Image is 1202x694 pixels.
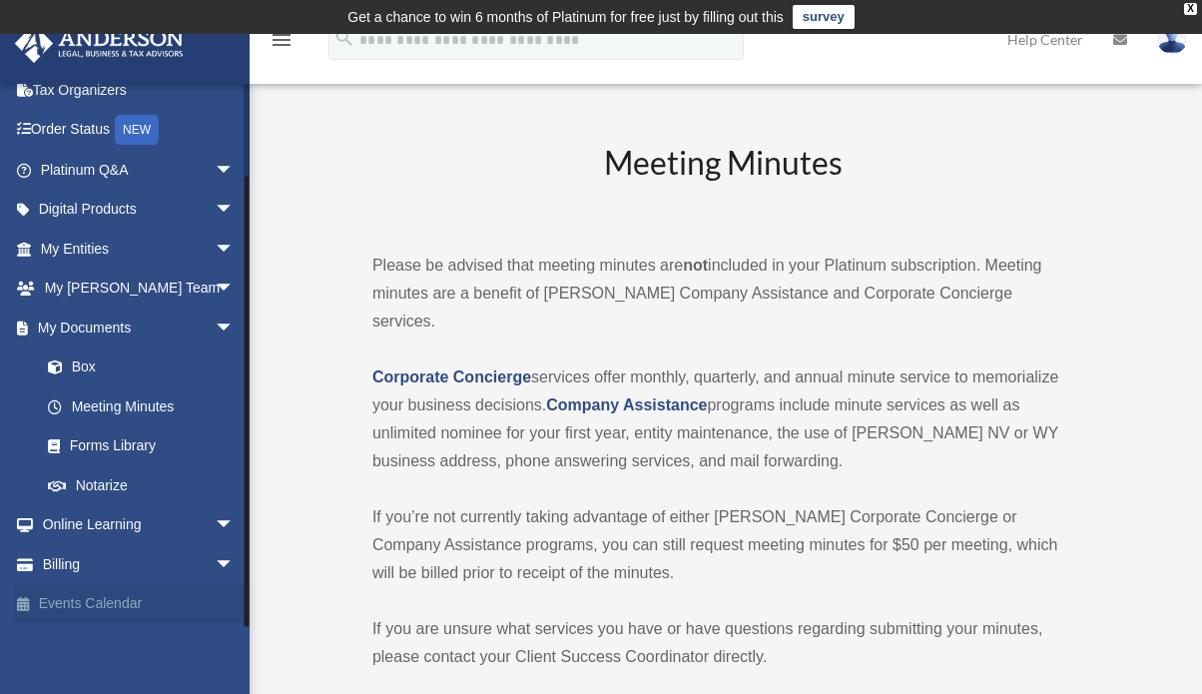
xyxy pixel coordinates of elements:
a: Company Assistance [546,396,707,413]
p: If you are unsure what services you have or have questions regarding submitting your minutes, ple... [372,615,1074,671]
a: Corporate Concierge [372,368,531,385]
span: arrow_drop_down [215,308,255,348]
p: If you’re not currently taking advantage of either [PERSON_NAME] Corporate Concierge or Company A... [372,503,1074,587]
p: Please be advised that meeting minutes are included in your Platinum subscription. Meeting minute... [372,252,1074,336]
a: survey [793,5,855,29]
h2: Meeting Minutes [372,141,1074,224]
span: arrow_drop_down [215,229,255,270]
a: Tax Organizers [14,70,265,110]
a: My Documentsarrow_drop_down [14,308,265,347]
img: User Pic [1157,25,1187,54]
div: Get a chance to win 6 months of Platinum for free just by filling out this [347,5,784,29]
a: Online Learningarrow_drop_down [14,505,265,545]
a: Forms Library [28,426,265,466]
a: My Entitiesarrow_drop_down [14,229,265,269]
a: Meeting Minutes [28,386,255,426]
a: Box [28,347,265,387]
img: Anderson Advisors Platinum Portal [9,24,190,63]
a: Order StatusNEW [14,110,265,151]
a: Events Calendar [14,584,265,624]
a: Digital Productsarrow_drop_down [14,190,265,230]
i: search [333,27,355,49]
span: arrow_drop_down [215,150,255,191]
span: arrow_drop_down [215,269,255,310]
p: services offer monthly, quarterly, and annual minute service to memorialize your business decisio... [372,363,1074,475]
i: menu [270,28,294,52]
a: Platinum Q&Aarrow_drop_down [14,150,265,190]
a: Notarize [28,465,265,505]
div: close [1184,3,1197,15]
strong: not [683,257,708,274]
span: arrow_drop_down [215,544,255,585]
a: Billingarrow_drop_down [14,544,265,584]
a: My [PERSON_NAME] Teamarrow_drop_down [14,269,265,309]
span: arrow_drop_down [215,505,255,546]
span: arrow_drop_down [215,190,255,231]
div: NEW [115,115,159,145]
a: menu [270,35,294,52]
